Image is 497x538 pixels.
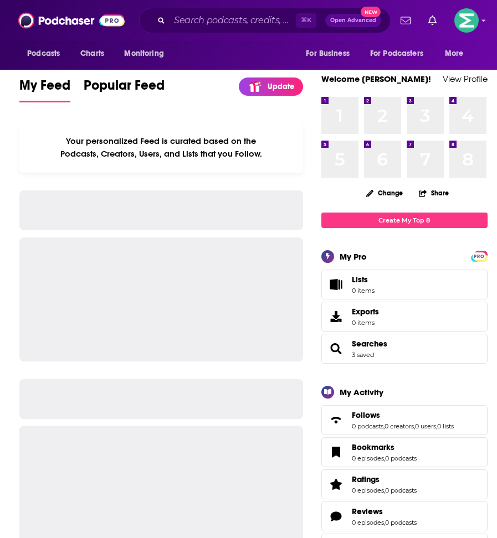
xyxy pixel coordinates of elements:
[116,43,178,64] button: open menu
[443,74,488,84] a: View Profile
[321,469,488,499] span: Ratings
[352,275,375,284] span: Lists
[352,506,383,516] span: Reviews
[298,43,363,64] button: open menu
[321,334,488,364] span: Searches
[352,474,417,484] a: Ratings
[268,82,294,91] p: Update
[352,287,375,294] span: 0 items
[361,7,381,17] span: New
[385,519,417,526] a: 0 podcasts
[325,14,381,27] button: Open AdvancedNew
[340,387,383,397] div: My Activity
[352,275,368,284] span: Lists
[73,43,111,64] a: Charts
[424,11,441,30] a: Show notifications dropdown
[84,77,165,100] span: Popular Feed
[19,77,70,102] a: My Feed
[321,213,488,227] a: Create My Top 8
[352,410,454,420] a: Follows
[384,519,385,526] span: ,
[352,487,384,494] a: 0 episodes
[27,46,60,61] span: Podcasts
[321,270,488,299] a: Lists
[352,454,384,462] a: 0 episodes
[330,18,376,23] span: Open Advanced
[473,252,486,261] span: PRO
[321,437,488,467] span: Bookmarks
[418,182,449,204] button: Share
[170,12,296,29] input: Search podcasts, credits, & more...
[383,422,385,430] span: ,
[124,46,163,61] span: Monitoring
[436,422,437,430] span: ,
[454,8,479,33] span: Logged in as LKassela
[18,10,125,31] img: Podchaser - Follow, Share and Rate Podcasts
[296,13,316,28] span: ⌘ K
[454,8,479,33] button: Show profile menu
[352,410,380,420] span: Follows
[80,46,104,61] span: Charts
[325,341,347,356] a: Searches
[352,351,374,359] a: 3 saved
[19,77,70,100] span: My Feed
[437,43,478,64] button: open menu
[321,501,488,531] span: Reviews
[414,422,415,430] span: ,
[352,339,387,349] a: Searches
[325,412,347,428] a: Follows
[352,422,383,430] a: 0 podcasts
[352,319,379,327] span: 0 items
[325,509,347,524] a: Reviews
[473,251,486,260] a: PRO
[437,422,454,430] a: 0 lists
[363,43,439,64] button: open menu
[325,309,347,324] span: Exports
[352,474,380,484] span: Ratings
[352,442,394,452] span: Bookmarks
[385,487,417,494] a: 0 podcasts
[384,487,385,494] span: ,
[360,186,409,200] button: Change
[19,122,303,173] div: Your personalized Feed is curated based on the Podcasts, Creators, Users, and Lists that you Follow.
[370,46,423,61] span: For Podcasters
[352,506,417,516] a: Reviews
[384,454,385,462] span: ,
[396,11,415,30] a: Show notifications dropdown
[352,307,379,317] span: Exports
[454,8,479,33] img: User Profile
[325,444,347,460] a: Bookmarks
[340,251,367,262] div: My Pro
[385,454,417,462] a: 0 podcasts
[321,405,488,435] span: Follows
[84,77,165,102] a: Popular Feed
[321,74,431,84] a: Welcome [PERSON_NAME]!
[321,302,488,332] a: Exports
[445,46,464,61] span: More
[139,8,391,33] div: Search podcasts, credits, & more...
[239,77,303,96] a: Update
[306,46,350,61] span: For Business
[325,277,347,292] span: Lists
[385,422,414,430] a: 0 creators
[325,477,347,492] a: Ratings
[352,519,384,526] a: 0 episodes
[415,422,436,430] a: 0 users
[352,442,417,452] a: Bookmarks
[19,43,74,64] button: open menu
